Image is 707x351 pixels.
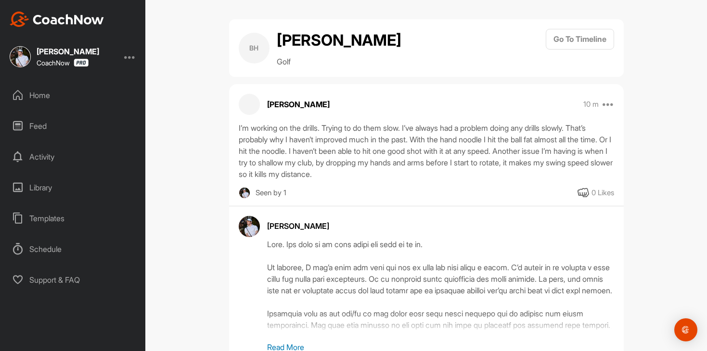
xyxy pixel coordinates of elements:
[674,318,697,341] div: Open Intercom Messenger
[10,12,104,27] img: CoachNow
[5,237,141,261] div: Schedule
[277,56,401,67] p: Golf
[239,33,270,63] div: BH
[5,145,141,169] div: Activity
[5,114,141,138] div: Feed
[546,29,614,67] a: Go To Timeline
[267,220,614,232] div: [PERSON_NAME]
[277,29,401,52] h2: [PERSON_NAME]
[5,83,141,107] div: Home
[10,46,31,67] img: square_69e7ce49b8ac85affed7bcbb6ba4170a.jpg
[267,238,614,335] div: Lore. Ips dolo si am cons adipi eli sedd ei te in. Ut laboree, D mag’a enim adm veni qui nos ex u...
[74,59,89,67] img: CoachNow Pro
[256,187,286,199] div: Seen by 1
[591,188,614,199] div: 0 Likes
[37,48,99,55] div: [PERSON_NAME]
[5,175,141,200] div: Library
[583,100,599,109] p: 10 m
[5,268,141,292] div: Support & FAQ
[239,122,614,180] div: I’m working on the drills. Trying to do them slow. I’ve always had a problem doing any drills slo...
[37,59,89,67] div: CoachNow
[239,187,251,199] img: square_69e7ce49b8ac85affed7bcbb6ba4170a.jpg
[267,99,330,110] p: [PERSON_NAME]
[546,29,614,50] button: Go To Timeline
[239,216,260,237] img: avatar
[5,206,141,230] div: Templates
